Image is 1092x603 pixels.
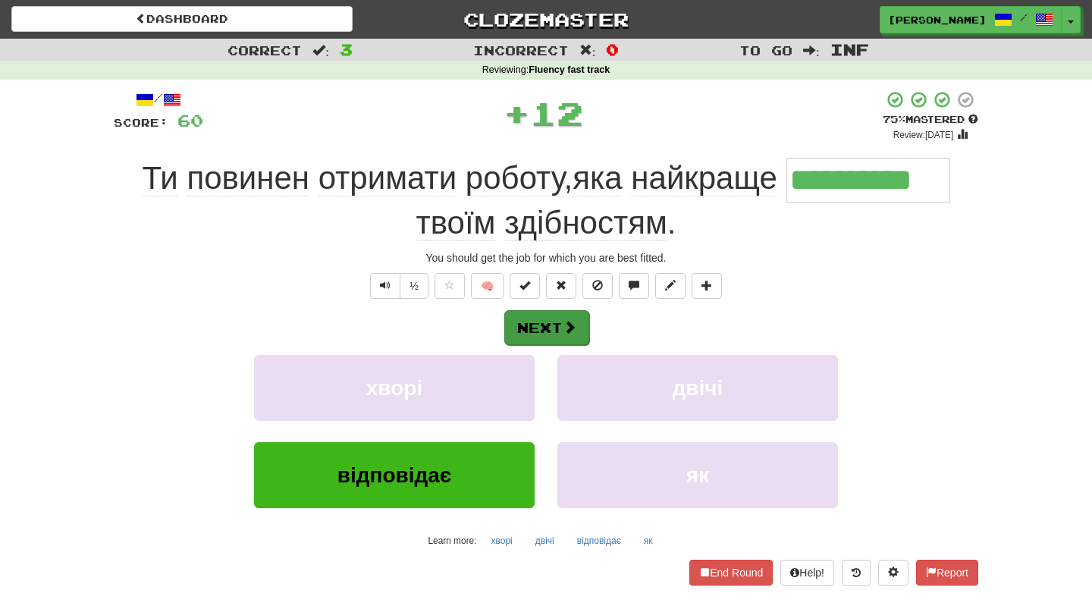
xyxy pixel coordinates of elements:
button: Set this sentence to 100% Mastered (alt+m) [510,273,540,299]
div: You should get the job for which you are best fitted. [114,250,978,265]
span: Incorrect [473,42,569,58]
span: відповідає [337,463,452,487]
span: Score: [114,116,168,129]
span: + [504,90,530,136]
span: Inf [830,40,869,58]
span: / [1020,12,1028,23]
button: Favorite sentence (alt+f) [435,273,465,299]
button: Report [916,560,978,586]
button: хворі [254,355,535,421]
span: хворі [366,376,422,400]
span: . [416,205,676,241]
span: 75 % [883,113,905,125]
button: Next [504,310,589,345]
a: Clozemaster [375,6,717,33]
span: 0 [606,40,619,58]
div: Mastered [883,113,978,127]
span: 3 [340,40,353,58]
button: двічі [557,355,838,421]
span: 60 [177,111,203,130]
span: як [686,463,709,487]
button: хворі [483,529,521,552]
button: Add to collection (alt+a) [692,273,722,299]
span: роботу [466,160,564,196]
span: , [142,160,786,196]
span: найкраще [631,160,777,196]
span: Ти [142,160,177,196]
span: отримати [318,160,457,196]
span: Correct [227,42,302,58]
button: Play sentence audio (ctl+space) [370,273,400,299]
button: End Round [689,560,773,586]
button: відповідає [254,442,535,508]
span: двічі [673,376,723,400]
button: 🧠 [471,273,504,299]
span: яка [573,160,622,196]
span: [PERSON_NAME] [888,13,987,27]
button: Help! [780,560,834,586]
span: здібностям [504,205,667,241]
button: Ignore sentence (alt+i) [582,273,613,299]
span: : [312,44,329,57]
a: Dashboard [11,6,353,32]
button: Edit sentence (alt+d) [655,273,686,299]
small: Learn more: [428,535,476,546]
span: 12 [530,94,583,132]
button: двічі [527,529,563,552]
span: To go [739,42,792,58]
span: : [803,44,820,57]
button: як [635,529,661,552]
button: Round history (alt+y) [842,560,871,586]
span: повинен [187,160,309,196]
div: / [114,90,203,109]
span: : [579,44,596,57]
div: Text-to-speech controls [367,273,428,299]
button: Discuss sentence (alt+u) [619,273,649,299]
small: Review: [DATE] [893,130,954,140]
button: Reset to 0% Mastered (alt+r) [546,273,576,299]
button: відповідає [569,529,629,552]
button: як [557,442,838,508]
a: [PERSON_NAME] / [880,6,1062,33]
strong: Fluency fast track [529,64,610,75]
span: твоїм [416,205,496,241]
button: ½ [400,273,428,299]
